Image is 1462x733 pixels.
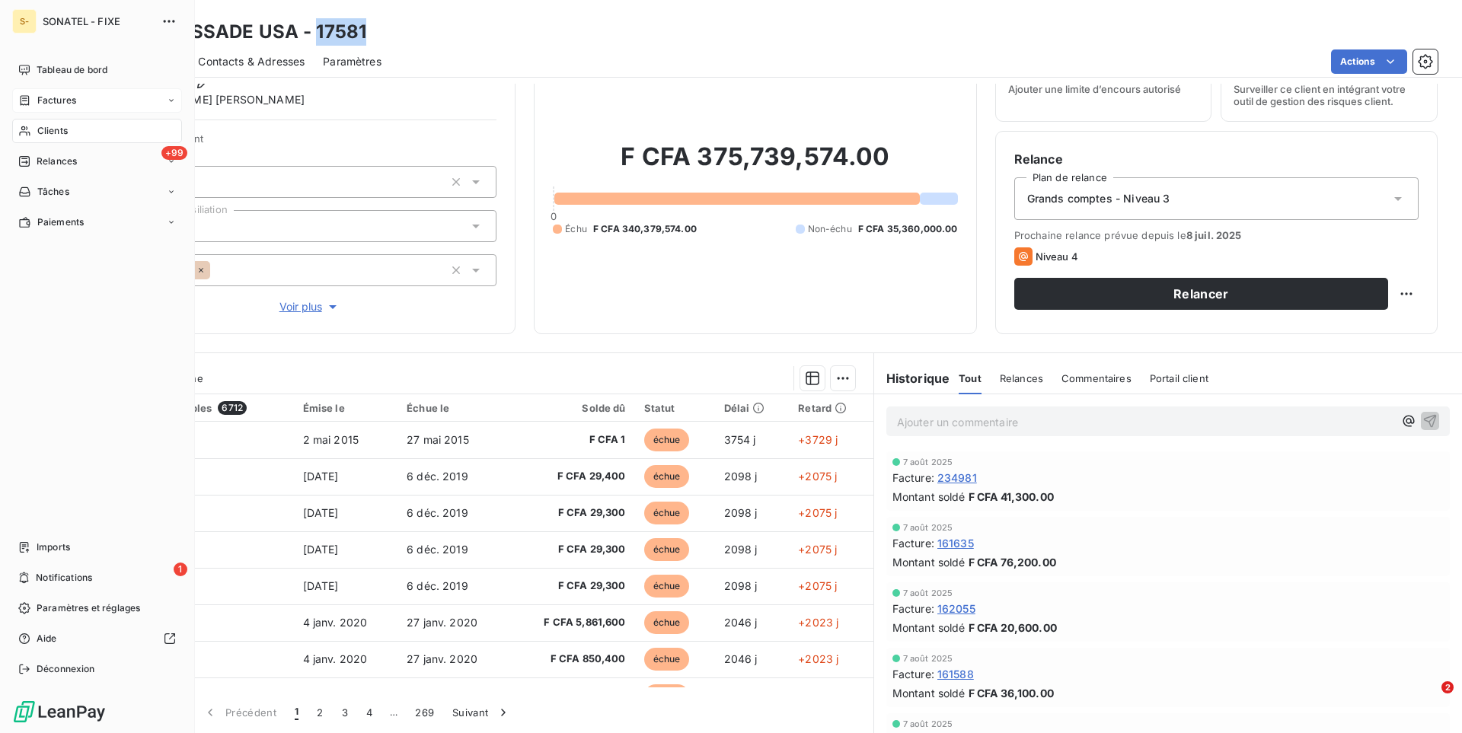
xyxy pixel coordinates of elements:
span: [DATE] [303,470,339,483]
span: Paramètres [323,54,381,69]
span: Paiements [37,215,84,229]
span: Montant soldé [892,554,966,570]
span: Facture : [892,470,934,486]
span: +3729 j [798,433,838,446]
span: F CFA 5,861,600 [519,615,626,630]
span: 2 [1441,681,1454,693]
span: 6 déc. 2019 [407,579,468,592]
span: échue [644,611,690,634]
span: 2098 j [724,470,758,483]
span: Tâches [37,185,69,199]
div: S- [12,9,37,33]
button: Suivant [443,696,520,728]
span: Paramètres et réglages [37,601,140,615]
span: 7 août 2025 [903,654,953,663]
span: 2 mai 2015 [303,433,359,446]
button: 4 [357,696,381,728]
span: Déconnexion [37,662,95,676]
a: Paiements [12,210,182,234]
button: 1 [286,696,308,728]
span: +99 [161,146,187,160]
a: Aide [12,626,182,651]
span: [PERSON_NAME] [PERSON_NAME] [123,92,305,107]
span: [DATE] [303,543,339,556]
span: 234981 [937,470,977,486]
span: +2023 j [798,652,838,665]
a: Tâches [12,180,182,204]
span: +2075 j [798,543,837,556]
span: Tout [959,372,982,384]
span: 161635 [937,535,974,551]
span: Facture : [892,601,934,617]
button: 269 [406,696,443,728]
span: F CFA 29,300 [519,505,626,521]
div: Échue le [407,402,500,414]
h6: Relance [1014,150,1419,168]
span: Voir plus [279,299,340,314]
span: F CFA 340,379,574.00 [593,222,697,236]
span: 27 janv. 2020 [407,652,477,665]
span: Montant soldé [892,489,966,505]
span: 0 [551,210,557,222]
button: Voir plus [123,298,496,315]
div: Pièces comptables [117,401,285,415]
span: +2023 j [798,616,838,629]
iframe: Intercom live chat [1410,681,1447,718]
span: Montant soldé [892,685,966,701]
span: 4 janv. 2020 [303,616,368,629]
span: Non-échu [808,222,852,236]
a: Imports [12,535,182,559]
span: 27 janv. 2020 [407,616,477,629]
span: Imports [37,540,70,554]
span: … [381,700,406,725]
span: +2075 j [798,470,837,483]
span: 6712 [218,401,247,415]
span: 6 déc. 2019 [407,506,468,519]
span: Commentaires [1061,372,1132,384]
span: 1 [174,562,187,576]
span: Échu [565,222,587,236]
input: Ajouter une valeur [210,263,222,277]
span: +2075 j [798,579,837,592]
span: F CFA 41,300.00 [969,489,1054,505]
button: 3 [333,696,357,728]
span: 2098 j [724,579,758,592]
span: Facture : [892,666,934,682]
span: Montant soldé [892,620,966,636]
span: 8 juil. 2025 [1186,229,1242,241]
span: Prochaine relance prévue depuis le [1014,229,1419,241]
img: Logo LeanPay [12,700,107,724]
a: Tableau de bord [12,58,182,82]
span: échue [644,538,690,561]
button: Précédent [193,696,286,728]
span: 27 mai 2015 [407,433,469,446]
h6: Historique [874,369,950,387]
span: Clients [37,124,68,138]
span: échue [644,502,690,524]
span: 6 déc. 2019 [407,470,468,483]
a: +99Relances [12,149,182,174]
span: 162055 [937,601,975,617]
span: 7 août 2025 [903,523,953,532]
span: Tableau de bord [37,63,107,77]
div: Statut [644,402,706,414]
span: F CFA 29,300 [519,578,626,594]
span: échue [644,429,690,451]
span: F CFA 850,400 [519,652,626,667]
span: échue [644,465,690,488]
span: 4 janv. 2020 [303,652,368,665]
span: Factures [37,94,76,107]
span: 161588 [937,666,974,682]
span: [DATE] [303,579,339,592]
span: F CFA 20,600.00 [969,620,1057,636]
span: Niveau 4 [1036,250,1078,263]
span: 2046 j [724,616,758,629]
span: 2098 j [724,543,758,556]
span: 2046 j [724,652,758,665]
span: F CFA 36,100.00 [969,685,1054,701]
h3: AMBASSADE USA - 17581 [134,18,366,46]
span: 1 [295,705,298,720]
span: 6 déc. 2019 [407,543,468,556]
h2: F CFA 375,739,574.00 [553,142,957,187]
span: Facture : [892,535,934,551]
